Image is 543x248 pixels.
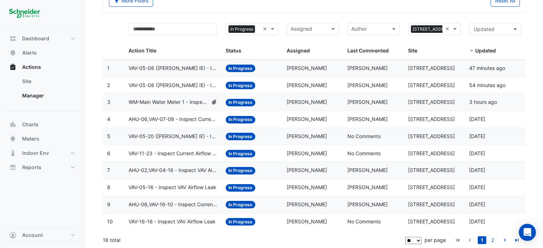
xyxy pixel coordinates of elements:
[22,150,49,157] span: Indoor Env
[469,133,485,139] span: 2025-06-16T10:22:04.372
[501,236,509,244] a: go to next page
[475,47,496,54] span: Updated
[9,6,41,20] img: Company Logo
[469,65,505,71] span: 2025-08-25T11:31:13.380
[445,25,451,33] span: Clear
[226,133,255,140] span: In Progress
[469,23,521,35] button: Updated
[107,150,110,156] span: 6
[9,121,16,128] app-icon: Charts
[408,218,455,224] span: [STREET_ADDRESS]
[408,167,455,173] span: [STREET_ADDRESS]
[287,116,327,122] span: [PERSON_NAME]
[469,167,485,173] span: 2025-06-12T14:16:47.709
[347,82,388,88] span: [PERSON_NAME]
[226,167,255,174] span: In Progress
[107,82,110,88] span: 2
[6,60,80,74] button: Actions
[487,236,498,244] li: page 2
[6,117,80,132] button: Charts
[226,65,255,72] span: In Progress
[107,133,110,139] span: 5
[107,116,110,122] span: 4
[347,65,388,71] span: [PERSON_NAME]
[287,65,327,71] span: [PERSON_NAME]
[408,184,455,190] span: [STREET_ADDRESS]
[226,116,255,123] span: In Progress
[129,64,217,72] span: VAV-05-08 ([PERSON_NAME] IE) - Inspect Current Airflow Faulty Sensor
[129,115,217,123] span: AHU-06,VAV-07-08 - Inspect Current Airflow Faulty Sensor
[16,88,80,103] a: Manager
[107,65,110,71] span: 1
[408,201,455,207] span: [STREET_ADDRESS]
[477,236,487,244] li: page 1
[228,25,255,33] span: In Progress
[347,133,381,139] span: No Comments
[6,146,80,160] button: Indoor Env
[226,218,255,226] span: In Progress
[347,99,388,105] span: [PERSON_NAME]
[347,150,381,156] span: No Comments
[469,116,485,122] span: 2025-07-16T09:39:59.241
[129,132,217,141] span: VAV-05-20 ([PERSON_NAME] IE) - Inspect Current Airflow Faulty Sensor
[16,74,80,88] a: Site
[411,25,456,33] span: [STREET_ADDRESS]
[469,184,485,190] span: 2025-06-12T14:16:38.134
[129,150,217,158] span: VAV-11-23 - Inspect Current Airflow Faulty Sensor
[6,160,80,174] button: Reports
[226,201,255,208] span: In Progress
[408,150,455,156] span: [STREET_ADDRESS]
[9,164,16,171] app-icon: Reports
[22,49,37,56] span: Alerts
[9,64,16,71] app-icon: Actions
[6,31,80,46] button: Dashboard
[263,25,269,33] span: Clear
[488,236,497,244] a: 2
[347,184,388,190] span: [PERSON_NAME]
[107,218,113,224] span: 10
[287,184,327,190] span: [PERSON_NAME]
[107,167,110,173] span: 7
[287,150,327,156] span: [PERSON_NAME]
[226,184,255,192] span: In Progress
[347,201,388,207] span: [PERSON_NAME]
[347,47,389,54] span: Last Commented
[22,164,41,171] span: Reports
[226,99,255,106] span: In Progress
[226,47,241,54] span: Status
[347,167,388,173] span: [PERSON_NAME]
[287,82,327,88] span: [PERSON_NAME]
[6,228,80,242] button: Account
[469,218,485,224] span: 2025-06-10T09:25:21.354
[129,81,217,90] span: VAV-05-08 ([PERSON_NAME] IE) - Inspect Critical Sensor Broken
[347,218,381,224] span: No Comments
[9,35,16,42] app-icon: Dashboard
[347,116,388,122] span: [PERSON_NAME]
[107,184,110,190] span: 8
[478,236,486,244] a: 1
[22,232,43,239] span: Account
[287,201,327,207] span: [PERSON_NAME]
[424,237,446,243] span: per page
[107,201,110,207] span: 9
[129,201,217,209] span: AHU-06,VAV-16-10 - Inspect Current Airflow Faulty Sensor
[6,74,80,106] div: Actions
[22,121,39,128] span: Charts
[469,99,497,105] span: 2025-08-25T08:48:48.947
[519,224,536,241] div: Open Intercom Messenger
[22,35,49,42] span: Dashboard
[453,236,462,244] a: go to first page
[9,150,16,157] app-icon: Indoor Env
[287,167,327,173] span: [PERSON_NAME]
[22,64,41,71] span: Actions
[287,99,327,105] span: [PERSON_NAME]
[469,82,506,88] span: 2025-08-25T11:24:30.747
[287,47,310,54] span: Assigned
[474,26,494,32] span: Updated
[107,99,110,105] span: 3
[226,82,255,89] span: In Progress
[129,166,217,174] span: AHU-02,VAV-04-16 - Inspect VAV Airflow Leak
[6,46,80,60] button: Alerts
[408,116,455,122] span: [STREET_ADDRESS]
[408,47,417,54] span: Site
